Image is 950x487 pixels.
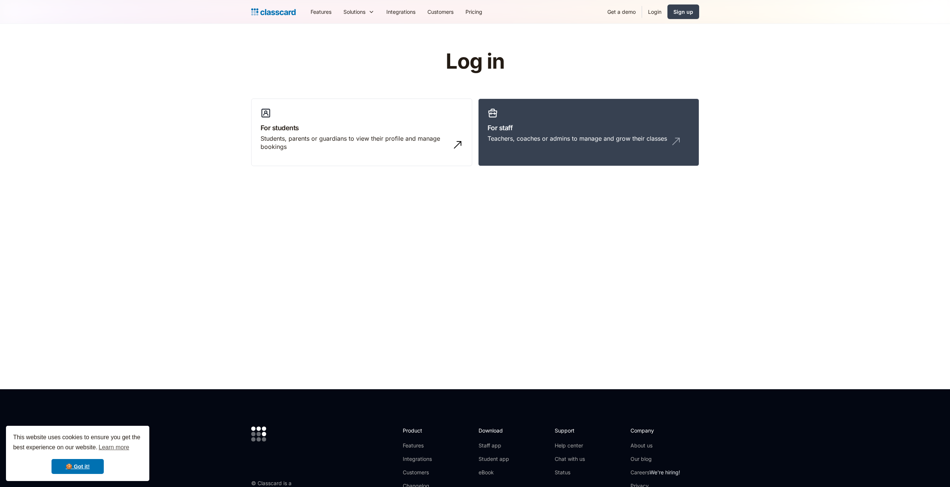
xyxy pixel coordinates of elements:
[305,3,337,20] a: Features
[403,427,443,434] h2: Product
[479,455,509,463] a: Student app
[642,3,667,20] a: Login
[673,8,693,16] div: Sign up
[555,469,585,476] a: Status
[261,134,448,151] div: Students, parents or guardians to view their profile and manage bookings
[555,455,585,463] a: Chat with us
[343,8,365,16] div: Solutions
[478,99,699,166] a: For staffTeachers, coaches or admins to manage and grow their classes
[261,123,463,133] h3: For students
[667,4,699,19] a: Sign up
[251,7,296,17] a: home
[479,469,509,476] a: eBook
[403,455,443,463] a: Integrations
[403,442,443,449] a: Features
[630,469,680,476] a: CareersWe're hiring!
[403,469,443,476] a: Customers
[555,427,585,434] h2: Support
[488,123,690,133] h3: For staff
[601,3,642,20] a: Get a demo
[337,3,380,20] div: Solutions
[650,469,680,475] span: We're hiring!
[380,3,421,20] a: Integrations
[630,442,680,449] a: About us
[479,442,509,449] a: Staff app
[97,442,130,453] a: learn more about cookies
[555,442,585,449] a: Help center
[479,427,509,434] h2: Download
[356,50,594,73] h1: Log in
[421,3,460,20] a: Customers
[52,459,104,474] a: dismiss cookie message
[630,427,680,434] h2: Company
[6,426,149,481] div: cookieconsent
[488,134,667,143] div: Teachers, coaches or admins to manage and grow their classes
[630,455,680,463] a: Our blog
[251,99,472,166] a: For studentsStudents, parents or guardians to view their profile and manage bookings
[460,3,488,20] a: Pricing
[13,433,142,453] span: This website uses cookies to ensure you get the best experience on our website.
